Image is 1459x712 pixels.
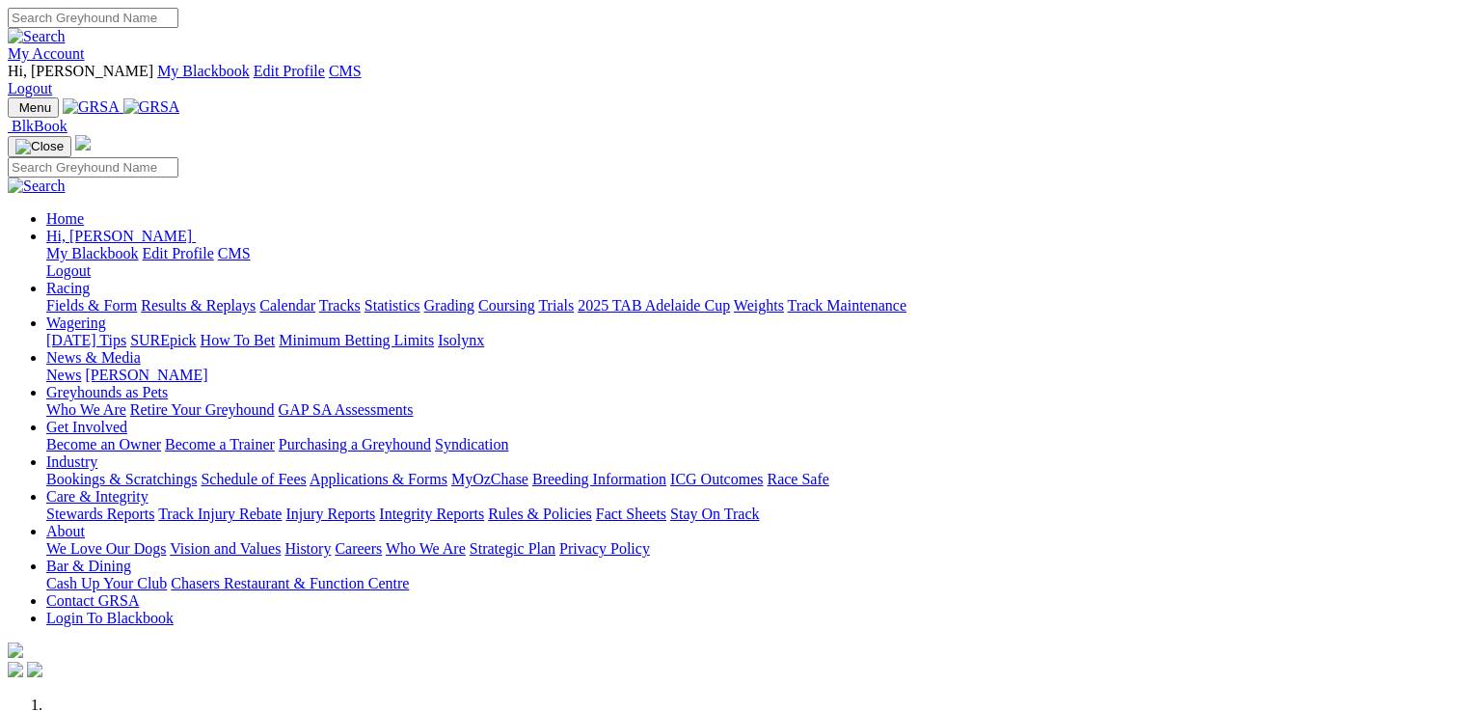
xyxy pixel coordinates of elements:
[218,245,251,261] a: CMS
[254,63,325,79] a: Edit Profile
[284,540,331,557] a: History
[8,80,52,96] a: Logout
[46,349,141,366] a: News & Media
[8,45,85,62] a: My Account
[767,471,828,487] a: Race Safe
[46,523,85,539] a: About
[46,453,97,470] a: Industry
[46,575,1451,592] div: Bar & Dining
[596,506,666,522] a: Fact Sheets
[46,332,1451,349] div: Wagering
[670,506,759,522] a: Stay On Track
[335,540,382,557] a: Careers
[259,297,315,314] a: Calendar
[46,228,196,244] a: Hi, [PERSON_NAME]
[285,506,375,522] a: Injury Reports
[8,118,68,134] a: BlkBook
[46,280,90,296] a: Racing
[75,135,91,151] img: logo-grsa-white.png
[170,540,281,557] a: Vision and Values
[435,436,508,452] a: Syndication
[8,643,23,658] img: logo-grsa-white.png
[46,436,161,452] a: Become an Owner
[8,97,59,118] button: Toggle navigation
[141,297,256,314] a: Results & Replays
[46,245,1451,280] div: Hi, [PERSON_NAME]
[8,63,153,79] span: Hi, [PERSON_NAME]
[734,297,784,314] a: Weights
[559,540,650,557] a: Privacy Policy
[157,63,250,79] a: My Blackbook
[470,540,555,557] a: Strategic Plan
[386,540,466,557] a: Who We Are
[424,297,474,314] a: Grading
[532,471,666,487] a: Breeding Information
[46,401,1451,419] div: Greyhounds as Pets
[438,332,484,348] a: Isolynx
[365,297,420,314] a: Statistics
[130,401,275,418] a: Retire Your Greyhound
[165,436,275,452] a: Become a Trainer
[46,384,168,400] a: Greyhounds as Pets
[46,592,139,609] a: Contact GRSA
[46,367,81,383] a: News
[46,471,1451,488] div: Industry
[46,401,126,418] a: Who We Are
[8,28,66,45] img: Search
[46,540,1451,558] div: About
[488,506,592,522] a: Rules & Policies
[46,506,154,522] a: Stewards Reports
[46,575,167,591] a: Cash Up Your Club
[8,8,178,28] input: Search
[8,63,1451,97] div: My Account
[279,332,434,348] a: Minimum Betting Limits
[46,488,149,505] a: Care & Integrity
[158,506,282,522] a: Track Injury Rebate
[46,245,139,261] a: My Blackbook
[8,662,23,677] img: facebook.svg
[46,506,1451,523] div: Care & Integrity
[27,662,42,677] img: twitter.svg
[451,471,528,487] a: MyOzChase
[46,367,1451,384] div: News & Media
[8,178,66,195] img: Search
[143,245,214,261] a: Edit Profile
[279,401,414,418] a: GAP SA Assessments
[329,63,362,79] a: CMS
[46,297,1451,315] div: Racing
[19,100,51,115] span: Menu
[46,262,91,279] a: Logout
[171,575,409,591] a: Chasers Restaurant & Function Centre
[12,118,68,134] span: BlkBook
[279,436,431,452] a: Purchasing a Greyhound
[538,297,574,314] a: Trials
[379,506,484,522] a: Integrity Reports
[46,228,192,244] span: Hi, [PERSON_NAME]
[201,332,276,348] a: How To Bet
[310,471,447,487] a: Applications & Forms
[85,367,207,383] a: [PERSON_NAME]
[130,332,196,348] a: SUREpick
[46,540,166,557] a: We Love Our Dogs
[46,471,197,487] a: Bookings & Scratchings
[8,157,178,178] input: Search
[46,315,106,331] a: Wagering
[46,419,127,435] a: Get Involved
[8,136,71,157] button: Toggle navigation
[123,98,180,116] img: GRSA
[578,297,730,314] a: 2025 TAB Adelaide Cup
[46,436,1451,453] div: Get Involved
[670,471,763,487] a: ICG Outcomes
[15,139,64,154] img: Close
[63,98,120,116] img: GRSA
[788,297,906,314] a: Track Maintenance
[319,297,361,314] a: Tracks
[46,610,174,626] a: Login To Blackbook
[478,297,535,314] a: Coursing
[46,297,137,314] a: Fields & Form
[46,332,126,348] a: [DATE] Tips
[201,471,306,487] a: Schedule of Fees
[46,558,131,574] a: Bar & Dining
[46,210,84,227] a: Home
